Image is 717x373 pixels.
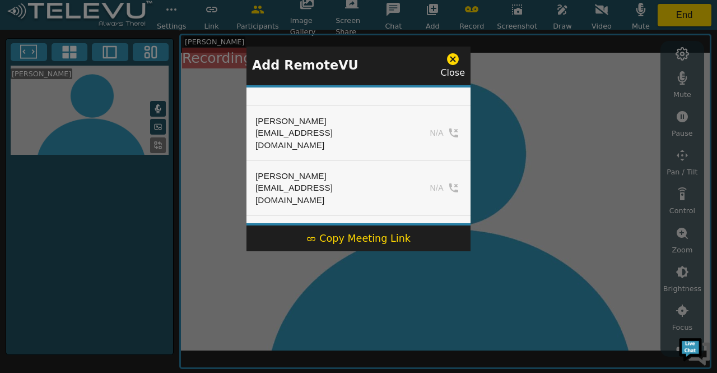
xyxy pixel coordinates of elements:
[19,52,47,80] img: d_736959983_company_1615157101543_736959983
[678,334,711,367] img: Chat Widget
[306,231,411,246] div: Copy Meeting Link
[440,52,465,80] div: Close
[184,6,211,33] div: Minimize live chat window
[255,115,398,127] div: [PERSON_NAME]
[58,59,188,73] div: Chat with us now
[65,114,155,227] span: We're online!
[255,127,398,151] div: [EMAIL_ADDRESS][DOMAIN_NAME]
[252,56,358,75] p: Add RemoteVU
[255,170,398,182] div: [PERSON_NAME]
[6,251,213,291] textarea: Type your message and hit 'Enter'
[255,182,398,206] div: [EMAIL_ADDRESS][DOMAIN_NAME]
